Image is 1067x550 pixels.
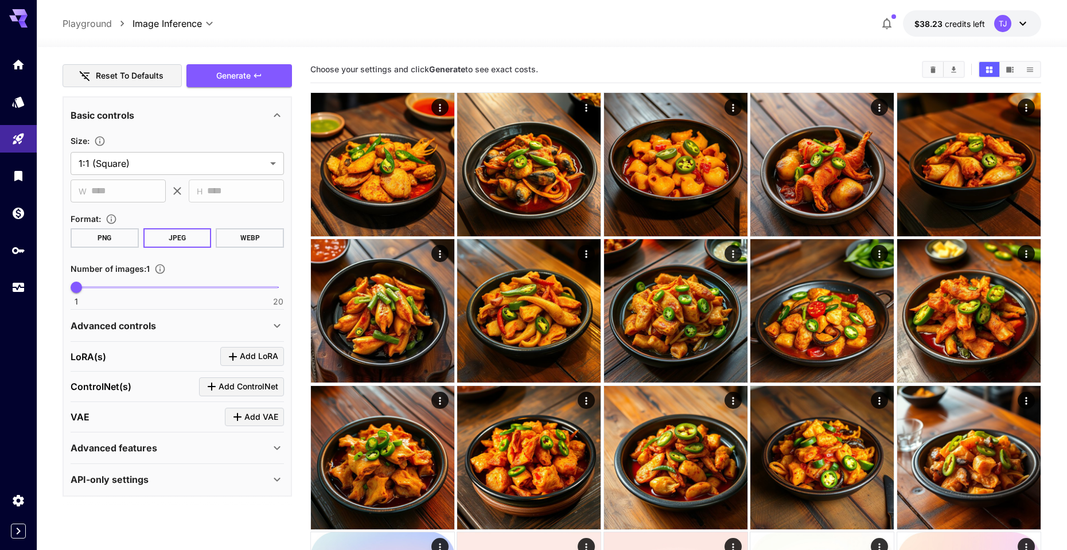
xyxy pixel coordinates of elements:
[197,185,203,198] span: H
[225,408,284,427] button: Click to add VAE
[273,296,283,307] span: 20
[71,350,106,364] p: LoRA(s)
[311,239,454,383] img: 9k=
[143,228,212,248] button: JPEG
[71,312,284,340] div: Advanced controls
[11,95,25,109] div: Models
[11,243,25,258] div: API Keys
[945,19,985,29] span: credits left
[71,473,149,486] p: API-only settings
[63,64,182,88] button: Reset to defaults
[11,206,25,220] div: Wallet
[199,377,284,396] button: Click to add ControlNet
[750,239,894,383] img: Z
[1000,62,1020,77] button: Show images in video view
[71,410,89,424] p: VAE
[922,61,965,78] div: Clear ImagesDownload All
[578,245,595,262] div: Actions
[431,99,449,116] div: Actions
[71,264,150,274] span: Number of images : 1
[71,102,284,129] div: Basic controls
[240,349,278,364] span: Add LoRA
[457,93,601,236] img: 2Q==
[871,245,889,262] div: Actions
[63,17,112,30] a: Playground
[897,239,1041,383] img: 9k=
[244,410,278,424] span: Add VAE
[914,19,945,29] span: $38.23
[897,93,1041,236] img: Z
[457,239,601,383] img: 2Q==
[1020,62,1040,77] button: Show images in list view
[11,524,26,539] button: Expand sidebar
[1018,392,1035,409] div: Actions
[457,386,601,529] img: 9k=
[979,62,999,77] button: Show images in grid view
[725,99,742,116] div: Actions
[150,263,170,275] button: Specify how many images to generate in a single request. Each image generation will be charged se...
[11,57,25,72] div: Home
[431,392,449,409] div: Actions
[133,17,202,30] span: Image Inference
[871,392,889,409] div: Actions
[11,132,25,146] div: Playground
[216,228,284,248] button: WEBP
[310,64,538,74] span: Choose your settings and click to see exact costs.
[1018,245,1035,262] div: Actions
[750,93,894,236] img: 9k=
[994,15,1011,32] div: TJ
[978,61,1041,78] div: Show images in grid viewShow images in video viewShow images in list view
[101,213,122,225] button: Choose the file format for the output image.
[63,17,133,30] nav: breadcrumb
[71,380,131,393] p: ControlNet(s)
[71,434,284,462] div: Advanced features
[725,245,742,262] div: Actions
[750,386,894,529] img: 9k=
[871,99,889,116] div: Actions
[71,136,89,146] span: Size :
[89,135,110,147] button: Adjust the dimensions of the generated image by specifying its width and height in pixels, or sel...
[11,280,25,295] div: Usage
[79,157,266,170] span: 1:1 (Square)
[578,99,595,116] div: Actions
[914,18,985,30] div: $38.23448
[220,347,284,366] button: Click to add LoRA
[578,392,595,409] div: Actions
[71,441,157,455] p: Advanced features
[604,386,747,529] img: 2Q==
[216,69,251,83] span: Generate
[897,386,1041,529] img: 9k=
[604,93,747,236] img: 2Q==
[923,62,943,77] button: Clear Images
[903,10,1041,37] button: $38.23448TJ
[11,169,25,183] div: Library
[1018,99,1035,116] div: Actions
[186,64,292,88] button: Generate
[75,296,78,307] span: 1
[944,62,964,77] button: Download All
[604,239,747,383] img: 2Q==
[71,214,101,224] span: Format :
[71,228,139,248] button: PNG
[11,493,25,508] div: Settings
[431,245,449,262] div: Actions
[71,466,284,493] div: API-only settings
[71,319,156,333] p: Advanced controls
[71,108,134,122] p: Basic controls
[429,64,465,74] b: Generate
[311,93,454,236] img: 9k=
[311,386,454,529] img: 2Q==
[219,380,278,394] span: Add ControlNet
[725,392,742,409] div: Actions
[79,185,87,198] span: W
